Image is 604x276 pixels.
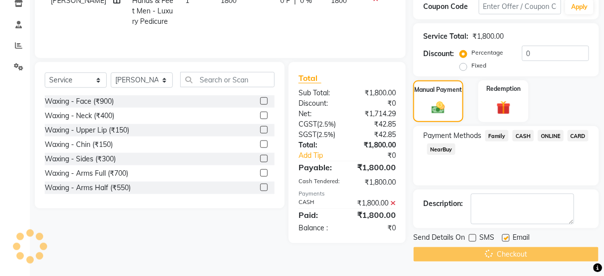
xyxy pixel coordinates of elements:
[45,111,114,121] div: Waxing - Neck (₹400)
[45,125,129,136] div: Waxing - Upper Lip (₹150)
[180,72,275,87] input: Search or Scan
[291,130,347,140] div: ( )
[347,223,403,233] div: ₹0
[347,119,403,130] div: ₹42.85
[45,183,131,193] div: Waxing - Arms Half (₹550)
[347,88,403,98] div: ₹1,800.00
[471,61,486,70] label: Fixed
[347,209,403,221] div: ₹1,800.00
[319,120,334,128] span: 2.5%
[428,100,449,115] img: _cash.svg
[513,232,529,245] span: Email
[291,98,347,109] div: Discount:
[299,130,316,139] span: SGST
[347,130,403,140] div: ₹42.85
[492,99,515,117] img: _gift.svg
[45,139,113,150] div: Waxing - Chin (₹150)
[291,119,347,130] div: ( )
[291,88,347,98] div: Sub Total:
[45,96,114,107] div: Waxing - Face (₹900)
[423,199,463,209] div: Description:
[291,223,347,233] div: Balance :
[485,130,509,141] span: Family
[538,130,564,141] span: ONLINE
[413,232,465,245] span: Send Details On
[291,161,347,173] div: Payable:
[415,85,462,94] label: Manual Payment
[291,198,347,208] div: CASH
[291,140,347,150] div: Total:
[299,120,317,129] span: CGST
[357,150,403,161] div: ₹0
[472,31,504,42] div: ₹1,800.00
[423,131,481,141] span: Payment Methods
[291,109,347,119] div: Net:
[291,150,357,161] a: Add Tip
[471,48,503,57] label: Percentage
[423,1,478,12] div: Coupon Code
[347,177,403,188] div: ₹1,800.00
[318,131,333,138] span: 2.5%
[427,143,455,155] span: NearBuy
[45,168,128,179] div: Waxing - Arms Full (₹700)
[299,73,321,83] span: Total
[568,130,589,141] span: CARD
[513,130,534,141] span: CASH
[347,161,403,173] div: ₹1,800.00
[347,98,403,109] div: ₹0
[486,84,521,93] label: Redemption
[299,190,396,198] div: Payments
[479,232,494,245] span: SMS
[423,49,454,59] div: Discount:
[347,109,403,119] div: ₹1,714.29
[291,177,347,188] div: Cash Tendered:
[423,31,468,42] div: Service Total:
[291,209,347,221] div: Paid:
[347,140,403,150] div: ₹1,800.00
[45,154,116,164] div: Waxing - Sides (₹300)
[347,198,403,208] div: ₹1,800.00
